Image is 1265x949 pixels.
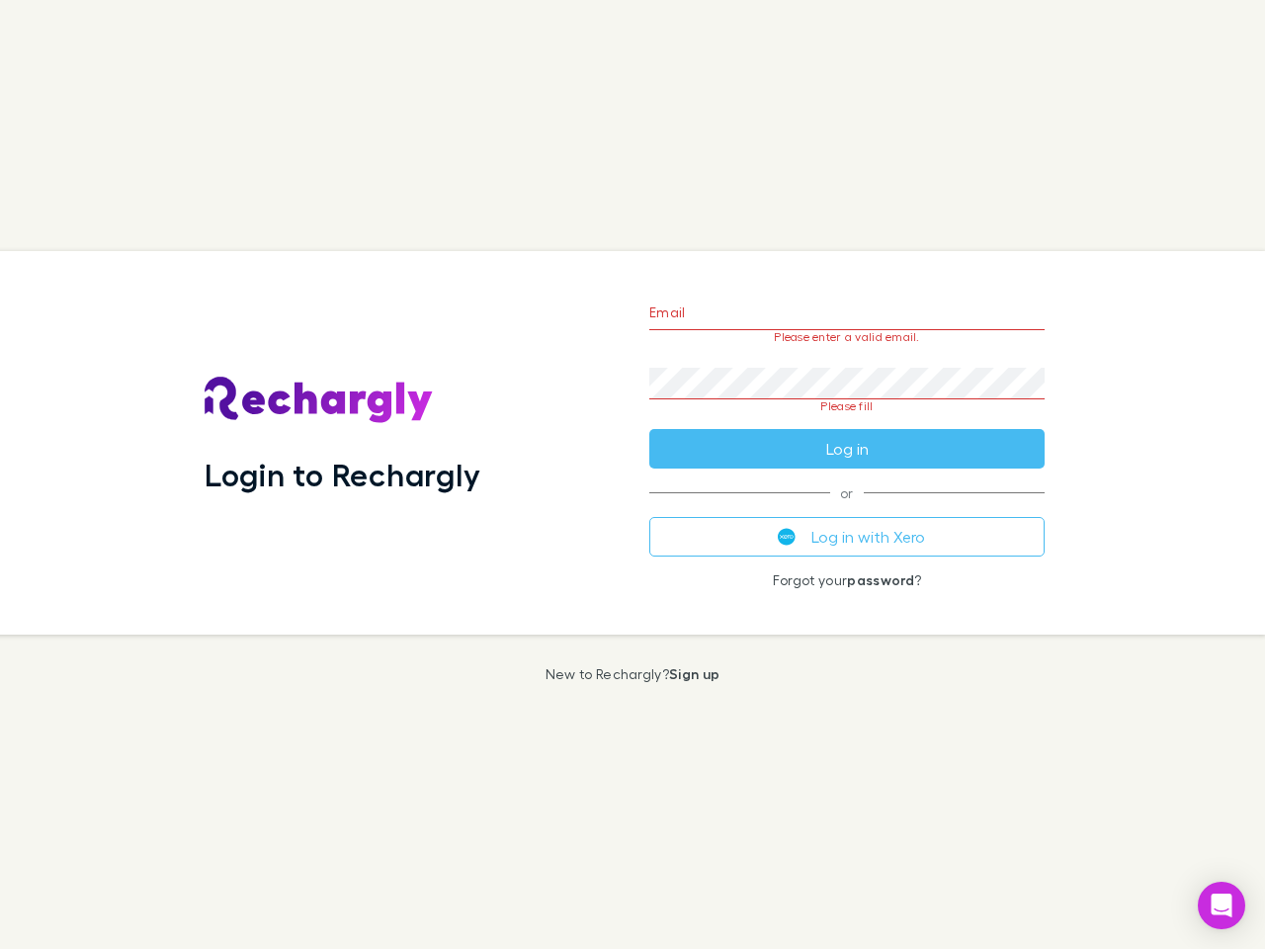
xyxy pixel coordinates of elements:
p: Forgot your ? [649,572,1045,588]
a: password [847,571,914,588]
p: New to Rechargly? [546,666,720,682]
img: Rechargly's Logo [205,377,434,424]
img: Xero's logo [778,528,796,546]
button: Log in [649,429,1045,469]
p: Please enter a valid email. [649,330,1045,344]
h1: Login to Rechargly [205,456,480,493]
button: Log in with Xero [649,517,1045,557]
span: or [649,492,1045,493]
p: Please fill [649,399,1045,413]
a: Sign up [669,665,719,682]
div: Open Intercom Messenger [1198,882,1245,929]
